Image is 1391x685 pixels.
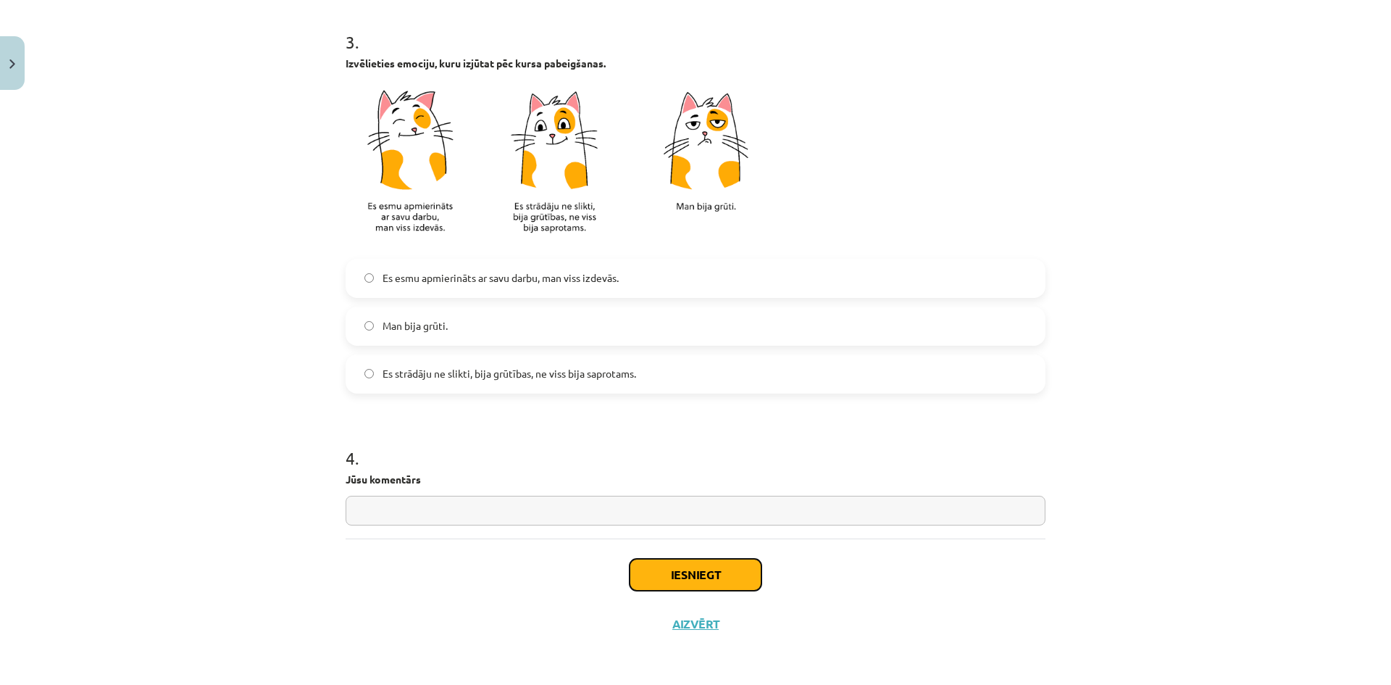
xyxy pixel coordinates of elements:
[346,423,1045,468] h1: 4 .
[364,369,374,378] input: Es strādāju ne slikti, bija grūtības, ne viss bija saprotams.
[346,473,421,486] strong: Jūsu komentārs
[346,80,780,250] img: AD_4nXdnrVLJfR2-mFFQwPeZvrDLKdyIG4DF8bjTSHocAA4PxiRIS-gD6tczc3YFWvTcIyBv8u4L0sA1EgeE9RtdrJUNsjtcV...
[346,7,1045,51] h1: 3 .
[383,270,619,286] span: Es esmu apmierināts ar savu darbu, man viss izdevās.
[364,273,374,283] input: Es esmu apmierināts ar savu darbu, man viss izdevās.
[383,318,448,333] span: Man bija grūti.
[346,57,606,70] strong: Izvēlieties emociju, kuru izjūtat pēc kursa pabeigšanas.
[630,559,761,591] button: Iesniegt
[9,59,15,69] img: icon-close-lesson-0947bae3869378f0d4975bcd49f059093ad1ed9edebbc8119c70593378902aed.svg
[383,366,636,381] span: Es strādāju ne slikti, bija grūtības, ne viss bija saprotams.
[364,321,374,331] input: Man bija grūti.
[668,617,723,631] button: Aizvērt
